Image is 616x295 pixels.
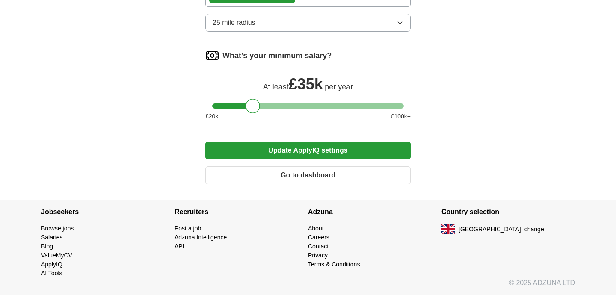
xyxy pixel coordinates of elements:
[34,278,582,295] div: © 2025 ADZUNA LTD
[524,225,544,234] button: change
[205,49,219,62] img: salary.png
[308,225,324,232] a: About
[222,50,332,62] label: What's your minimum salary?
[213,18,255,28] span: 25 mile radius
[308,243,329,250] a: Contact
[308,234,329,241] a: Careers
[308,261,360,268] a: Terms & Conditions
[263,83,289,91] span: At least
[205,112,218,121] span: £ 20 k
[41,270,62,277] a: AI Tools
[289,75,323,93] span: £ 35k
[325,83,353,91] span: per year
[441,200,575,224] h4: Country selection
[41,252,72,259] a: ValueMyCV
[175,225,201,232] a: Post a job
[459,225,521,234] span: [GEOGRAPHIC_DATA]
[175,234,227,241] a: Adzuna Intelligence
[308,252,328,259] a: Privacy
[391,112,411,121] span: £ 100 k+
[41,225,74,232] a: Browse jobs
[41,243,53,250] a: Blog
[441,224,455,234] img: UK flag
[175,243,184,250] a: API
[41,234,63,241] a: Salaries
[205,14,411,32] button: 25 mile radius
[205,142,411,159] button: Update ApplyIQ settings
[205,166,411,184] button: Go to dashboard
[41,261,62,268] a: ApplyIQ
